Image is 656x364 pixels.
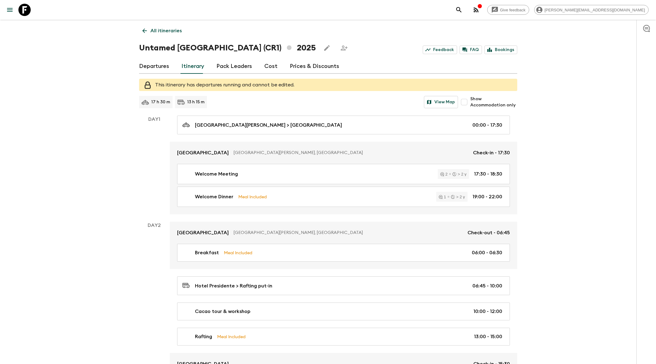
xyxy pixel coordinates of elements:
[264,59,278,74] a: Cost
[187,99,204,105] p: 13 h 15 m
[195,308,250,315] p: Cacao tour & workshop
[472,121,502,129] p: 00:00 - 17:30
[453,4,465,16] button: search adventures
[216,59,252,74] a: Pack Leaders
[177,244,510,262] a: BreakfastMeal Included06:00 - 06:30
[473,308,502,315] p: 10:00 - 12:00
[177,149,229,156] p: [GEOGRAPHIC_DATA]
[139,25,185,37] a: All itineraries
[484,45,517,54] a: Bookings
[150,27,182,34] p: All itineraries
[451,195,465,199] div: > 2 y
[177,303,510,320] a: Cacao tour & workshop10:00 - 12:00
[321,42,333,54] button: Edit this itinerary
[177,229,229,236] p: [GEOGRAPHIC_DATA]
[238,193,267,200] p: Meal Included
[470,96,517,108] span: Show Accommodation only
[177,328,510,346] a: RaftingMeal Included13:00 - 15:00
[472,249,502,256] p: 06:00 - 06:30
[177,187,510,207] a: Welcome DinnerMeal Included1> 2 y19:00 - 22:00
[440,172,448,176] div: 2
[177,164,510,184] a: Welcome Meeting2> 2 y17:30 - 18:30
[177,116,510,134] a: [GEOGRAPHIC_DATA][PERSON_NAME] > [GEOGRAPHIC_DATA]00:00 - 17:30
[439,195,446,199] div: 1
[472,282,502,290] p: 06:45 - 10:00
[541,8,648,12] span: [PERSON_NAME][EMAIL_ADDRESS][DOMAIN_NAME]
[234,230,463,236] p: [GEOGRAPHIC_DATA][PERSON_NAME], [GEOGRAPHIC_DATA]
[170,142,517,164] a: [GEOGRAPHIC_DATA][GEOGRAPHIC_DATA][PERSON_NAME], [GEOGRAPHIC_DATA]Check-in - 17:30
[139,222,170,229] p: Day 2
[338,42,350,54] span: Share this itinerary
[473,149,510,156] p: Check-in - 17:30
[4,4,16,16] button: menu
[195,170,238,178] p: Welcome Meeting
[181,59,204,74] a: Itinerary
[139,116,170,123] p: Day 1
[151,99,170,105] p: 17 h 30 m
[468,229,510,236] p: Check-out - 06:45
[224,249,252,256] p: Meal Included
[195,249,219,256] p: Breakfast
[195,333,212,340] p: Rafting
[424,96,458,108] button: View Map
[139,42,316,54] h1: Untamed [GEOGRAPHIC_DATA] (CR1) 2025
[234,150,468,156] p: [GEOGRAPHIC_DATA][PERSON_NAME], [GEOGRAPHIC_DATA]
[170,222,517,244] a: [GEOGRAPHIC_DATA][GEOGRAPHIC_DATA][PERSON_NAME], [GEOGRAPHIC_DATA]Check-out - 06:45
[497,8,529,12] span: Give feedback
[474,333,502,340] p: 13:00 - 15:00
[155,82,294,87] span: This itinerary has departures running and cannot be edited.
[217,333,246,340] p: Meal Included
[487,5,529,15] a: Give feedback
[139,59,169,74] a: Departures
[534,5,649,15] div: [PERSON_NAME][EMAIL_ADDRESS][DOMAIN_NAME]
[423,45,457,54] a: Feedback
[472,193,502,200] p: 19:00 - 22:00
[195,193,233,200] p: Welcome Dinner
[452,172,467,176] div: > 2 y
[474,170,502,178] p: 17:30 - 18:30
[195,121,342,129] p: [GEOGRAPHIC_DATA][PERSON_NAME] > [GEOGRAPHIC_DATA]
[177,276,510,295] a: Hotel Presidente > Rafting put-in06:45 - 10:00
[290,59,339,74] a: Prices & Discounts
[195,282,272,290] p: Hotel Presidente > Rafting put-in
[460,45,482,54] a: FAQ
